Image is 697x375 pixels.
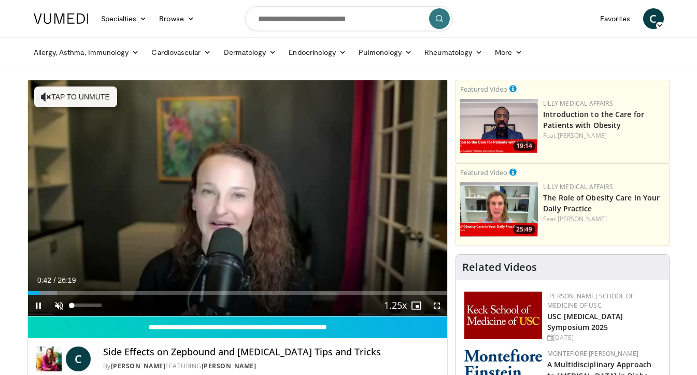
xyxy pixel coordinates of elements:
[543,193,660,213] a: The Role of Obesity Care in Your Daily Practice
[460,182,538,237] a: 25:49
[37,276,51,284] span: 0:42
[547,292,634,310] a: [PERSON_NAME] School of Medicine of USC
[145,42,217,63] a: Cardiovascular
[489,42,529,63] a: More
[460,99,538,153] a: 19:14
[547,349,638,358] a: Montefiore [PERSON_NAME]
[385,295,406,316] button: Playback Rate
[643,8,664,29] a: C
[218,42,283,63] a: Dermatology
[406,295,426,316] button: Enable picture-in-picture mode
[543,182,613,191] a: Lilly Medical Affairs
[72,304,102,307] div: Volume Level
[594,8,637,29] a: Favorites
[558,131,607,140] a: [PERSON_NAME]
[547,333,661,342] div: [DATE]
[27,42,146,63] a: Allergy, Asthma, Immunology
[34,13,89,24] img: VuMedi Logo
[543,109,644,130] a: Introduction to the Care for Patients with Obesity
[111,362,166,370] a: [PERSON_NAME]
[54,276,56,284] span: /
[282,42,352,63] a: Endocrinology
[513,225,535,234] span: 25:49
[28,80,448,316] video-js: Video Player
[462,261,537,273] h4: Related Videos
[543,214,665,224] div: Feat.
[460,99,538,153] img: acc2e291-ced4-4dd5-b17b-d06994da28f3.png.150x105_q85_crop-smart_upscale.png
[352,42,418,63] a: Pulmonology
[66,347,91,371] a: C
[543,99,613,108] a: Lilly Medical Affairs
[460,84,507,94] small: Featured Video
[36,347,62,371] img: Dr. Carolynn Francavilla
[558,214,607,223] a: [PERSON_NAME]
[58,276,76,284] span: 26:19
[153,8,201,29] a: Browse
[547,311,623,332] a: USC [MEDICAL_DATA] Symposium 2025
[34,86,117,107] button: Tap to unmute
[103,347,439,358] h4: Side Effects on Zepbound and [MEDICAL_DATA] Tips and Tricks
[426,295,447,316] button: Fullscreen
[460,168,507,177] small: Featured Video
[28,291,448,295] div: Progress Bar
[95,8,153,29] a: Specialties
[543,131,665,140] div: Feat.
[202,362,257,370] a: [PERSON_NAME]
[464,292,542,339] img: 7b941f1f-d101-407a-8bfa-07bd47db01ba.png.150x105_q85_autocrop_double_scale_upscale_version-0.2.jpg
[28,295,49,316] button: Pause
[460,182,538,237] img: e1208b6b-349f-4914-9dd7-f97803bdbf1d.png.150x105_q85_crop-smart_upscale.png
[513,141,535,151] span: 19:14
[245,6,452,31] input: Search topics, interventions
[418,42,489,63] a: Rheumatology
[103,362,439,371] div: By FEATURING
[49,295,69,316] button: Unmute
